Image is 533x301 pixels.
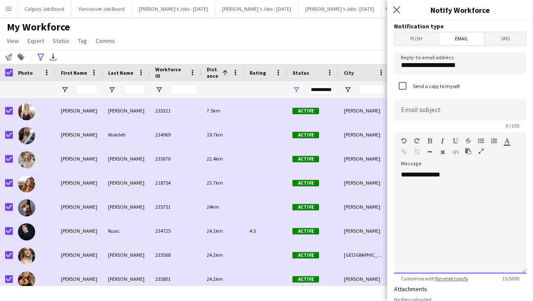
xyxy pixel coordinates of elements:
[103,243,150,267] div: [PERSON_NAME]
[207,276,223,282] span: 24.2km
[76,85,98,95] input: First Name Filter Input
[7,37,19,45] span: View
[499,122,526,129] span: 0 / 255
[18,175,35,192] img: Bianca Rainey
[7,21,70,33] span: My Workforce
[56,267,103,291] div: [PERSON_NAME]
[155,66,186,79] span: Workforce ID
[36,52,46,62] app-action-btn: Advanced filters
[150,99,202,122] div: 235321
[56,219,103,243] div: [PERSON_NAME]
[103,99,150,122] div: [PERSON_NAME]
[72,0,132,17] button: Vancouver Job Board
[339,243,390,267] div: [GEOGRAPHIC_DATA]
[108,70,133,76] span: Last Name
[18,247,35,265] img: Morgan Mousley
[75,35,90,46] a: Tag
[56,123,103,146] div: [PERSON_NAME]
[56,147,103,170] div: [PERSON_NAME]
[439,32,485,45] span: Email
[495,275,526,282] span: 15 / 5000
[18,271,35,289] img: Patricia Nowak
[339,147,390,170] div: [PERSON_NAME]
[339,195,390,219] div: [PERSON_NAME]
[292,228,319,234] span: Active
[491,137,497,144] button: Ordered List
[485,32,526,45] span: SMS
[344,70,354,76] span: City
[394,32,439,45] span: Push
[411,83,460,89] label: Send a copy to myself
[78,37,87,45] span: Tag
[103,219,150,243] div: Rusic
[292,204,319,210] span: Active
[427,137,433,144] button: Bold
[18,103,35,120] img: Emma Durst
[56,99,103,122] div: [PERSON_NAME]
[435,275,468,282] a: %merge tags%
[171,85,196,95] input: Workforce ID Filter Input
[18,223,35,240] img: Jelena Rusic
[339,123,390,146] div: [PERSON_NAME]
[56,195,103,219] div: [PERSON_NAME]
[344,86,352,94] button: Open Filter Menu
[150,171,202,195] div: 218754
[215,0,298,17] button: [PERSON_NAME]'s Jobs - [DATE]
[103,267,150,291] div: [PERSON_NAME]
[207,179,223,186] span: 23.7km
[150,219,202,243] div: 234725
[207,204,219,210] span: 24km
[150,195,202,219] div: 235751
[96,37,115,45] span: Comms
[298,0,382,17] button: [PERSON_NAME]'s Jobs - [DATE]
[3,52,14,62] app-action-btn: Notify workforce
[103,147,150,170] div: [PERSON_NAME]
[292,180,319,186] span: Active
[339,267,390,291] div: [PERSON_NAME]
[48,52,58,62] app-action-btn: Export XLSX
[401,137,407,144] button: Undo
[53,37,69,45] span: Status
[16,52,26,62] app-action-btn: Add to tag
[207,107,220,114] span: 7.5km
[387,4,533,15] h3: Notify Workforce
[339,171,390,195] div: [PERSON_NAME]
[207,252,223,258] span: 24.2km
[24,35,48,46] a: Export
[103,195,150,219] div: [PERSON_NAME]
[292,108,319,114] span: Active
[440,149,446,155] button: Clear Formatting
[465,148,471,155] button: Paste as plain text
[465,137,471,144] button: Strikethrough
[452,137,458,144] button: Underline
[478,148,484,155] button: Fullscreen
[92,35,118,46] a: Comms
[18,70,33,76] span: Photo
[3,35,22,46] a: View
[394,275,475,282] span: Customise with
[155,86,163,94] button: Open Filter Menu
[150,267,202,291] div: 235801
[56,243,103,267] div: [PERSON_NAME]
[292,276,319,283] span: Active
[150,147,202,170] div: 235676
[478,137,484,144] button: Unordered List
[207,66,219,79] span: Distance
[18,151,35,168] img: Danielle Bender
[339,219,390,243] div: [PERSON_NAME]
[292,252,319,258] span: Active
[292,86,300,94] button: Open Filter Menu
[150,243,202,267] div: 235568
[207,228,223,234] span: 24.1km
[103,171,150,195] div: [PERSON_NAME]
[18,0,72,17] button: Calgary Job Board
[18,127,35,144] img: Melissa Wakileh
[359,85,385,95] input: City Filter Input
[123,85,145,95] input: Last Name Filter Input
[292,70,309,76] span: Status
[339,99,390,122] div: [PERSON_NAME]
[504,137,510,144] button: Text Color
[207,155,223,162] span: 22.4km
[103,123,150,146] div: Wakileh
[61,86,69,94] button: Open Filter Menu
